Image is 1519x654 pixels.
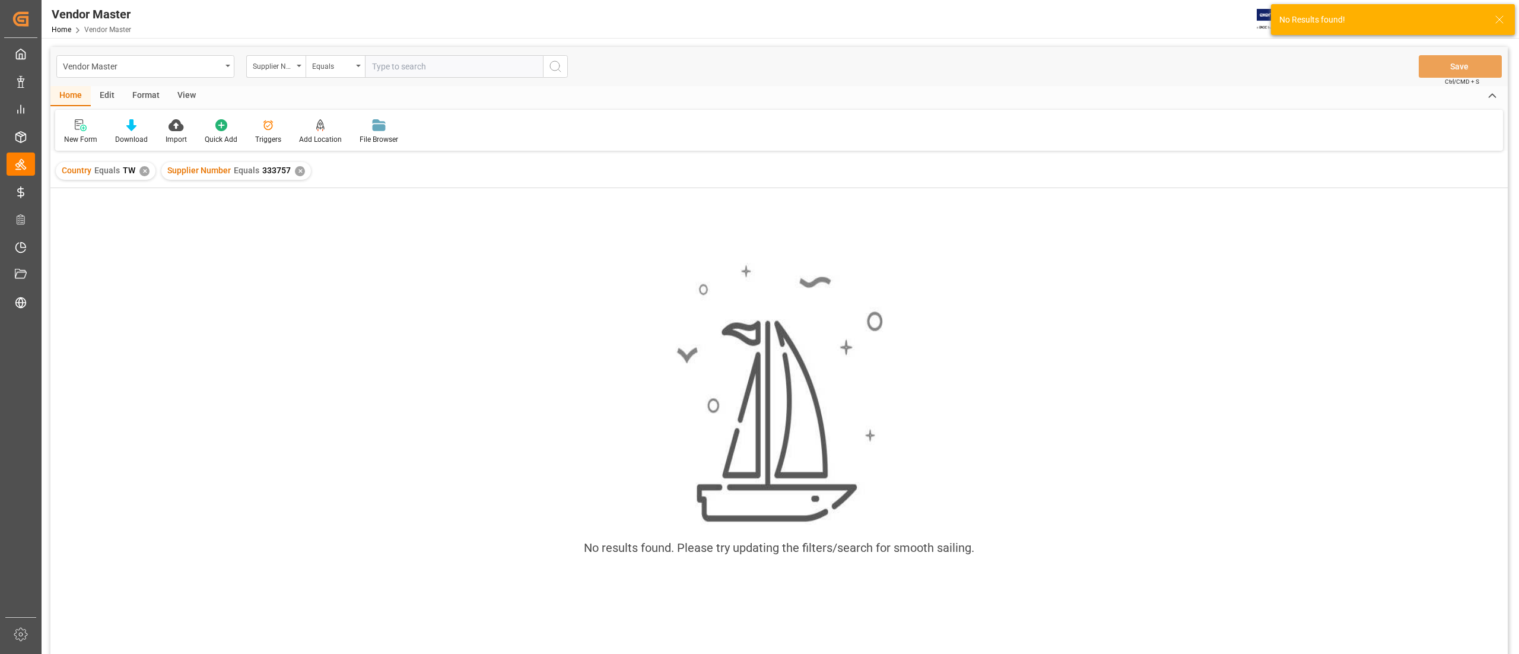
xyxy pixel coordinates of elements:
[675,263,883,525] img: smooth_sailing.jpeg
[56,55,234,78] button: open menu
[139,166,150,176] div: ✕
[295,166,305,176] div: ✕
[123,166,135,175] span: TW
[167,166,231,175] span: Supplier Number
[1445,77,1479,86] span: Ctrl/CMD + S
[1257,9,1298,30] img: Exertis%20JAM%20-%20Email%20Logo.jpg_1722504956.jpg
[205,134,237,145] div: Quick Add
[123,86,169,106] div: Format
[234,166,259,175] span: Equals
[299,134,342,145] div: Add Location
[584,539,974,557] div: No results found. Please try updating the filters/search for smooth sailing.
[91,86,123,106] div: Edit
[312,58,352,72] div: Equals
[246,55,306,78] button: open menu
[52,26,71,34] a: Home
[52,5,131,23] div: Vendor Master
[543,55,568,78] button: search button
[63,58,221,73] div: Vendor Master
[1279,14,1483,26] div: No Results found!
[360,134,398,145] div: File Browser
[50,86,91,106] div: Home
[169,86,205,106] div: View
[365,55,543,78] input: Type to search
[253,58,293,72] div: Supplier Number
[64,134,97,145] div: New Form
[306,55,365,78] button: open menu
[262,166,291,175] span: 333757
[115,134,148,145] div: Download
[94,166,120,175] span: Equals
[166,134,187,145] div: Import
[62,166,91,175] span: Country
[255,134,281,145] div: Triggers
[1419,55,1502,78] button: Save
